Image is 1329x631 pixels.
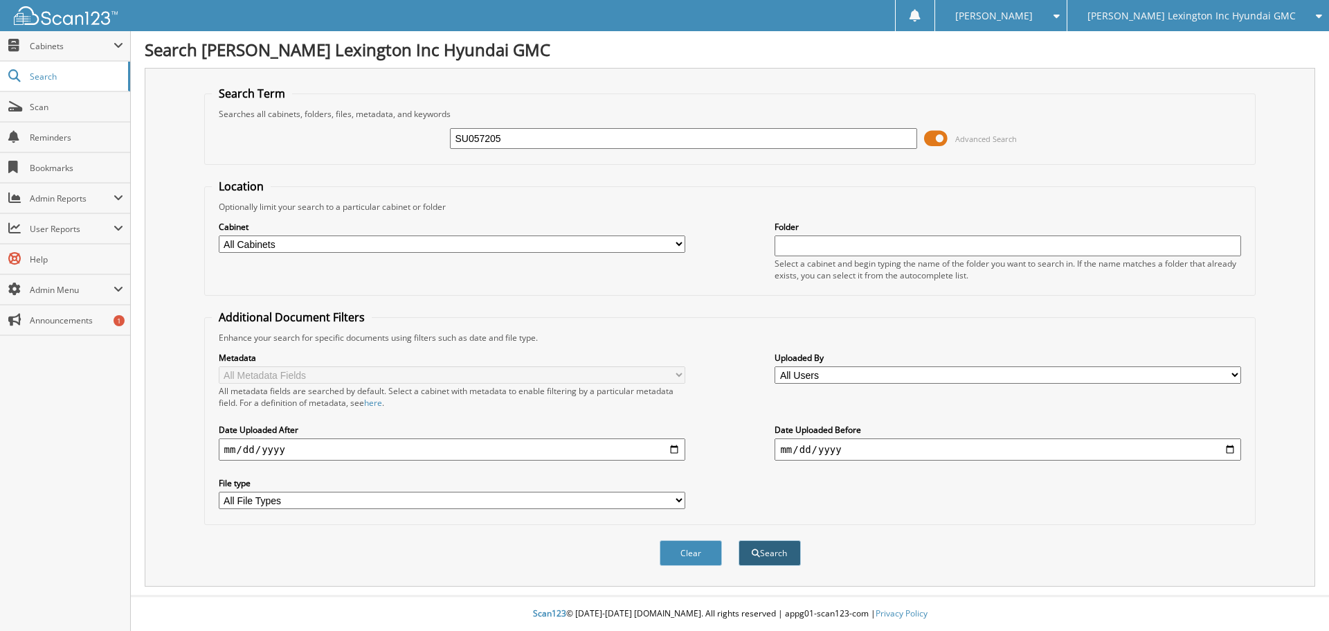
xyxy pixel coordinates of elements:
label: Metadata [219,352,685,364]
span: Reminders [30,132,123,143]
div: Enhance your search for specific documents using filters such as date and file type. [212,332,1249,344]
label: Date Uploaded After [219,424,685,436]
span: [PERSON_NAME] Lexington Inc Hyundai GMC [1087,12,1296,20]
div: © [DATE]-[DATE] [DOMAIN_NAME]. All rights reserved | appg01-scan123-com | [131,597,1329,631]
span: Admin Menu [30,284,114,296]
span: Admin Reports [30,193,114,204]
span: [PERSON_NAME] [955,12,1033,20]
iframe: Chat Widget [1260,565,1329,631]
button: Search [739,540,801,566]
img: scan123-logo-white.svg [14,6,118,25]
span: Help [30,254,123,265]
label: Cabinet [219,221,685,233]
a: Privacy Policy [876,607,928,619]
legend: Search Term [212,86,292,101]
div: 1 [114,315,125,326]
label: Folder [775,221,1241,233]
h1: Search [PERSON_NAME] Lexington Inc Hyundai GMC [145,38,1315,61]
span: Scan [30,101,123,113]
div: Select a cabinet and begin typing the name of the folder you want to search in. If the name match... [775,258,1241,281]
legend: Additional Document Filters [212,310,372,325]
span: User Reports [30,223,114,235]
div: Searches all cabinets, folders, files, metadata, and keywords [212,108,1249,120]
span: Bookmarks [30,162,123,174]
div: Optionally limit your search to a particular cabinet or folder [212,201,1249,213]
label: Uploaded By [775,352,1241,364]
input: start [219,438,685,461]
span: Cabinets [30,40,114,52]
label: Date Uploaded Before [775,424,1241,436]
span: Advanced Search [955,134,1017,144]
div: All metadata fields are searched by default. Select a cabinet with metadata to enable filtering b... [219,385,685,409]
span: Search [30,71,121,82]
input: end [775,438,1241,461]
legend: Location [212,179,271,194]
span: Announcements [30,314,123,326]
label: File type [219,477,685,489]
a: here [364,397,382,409]
button: Clear [660,540,722,566]
span: Scan123 [533,607,566,619]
